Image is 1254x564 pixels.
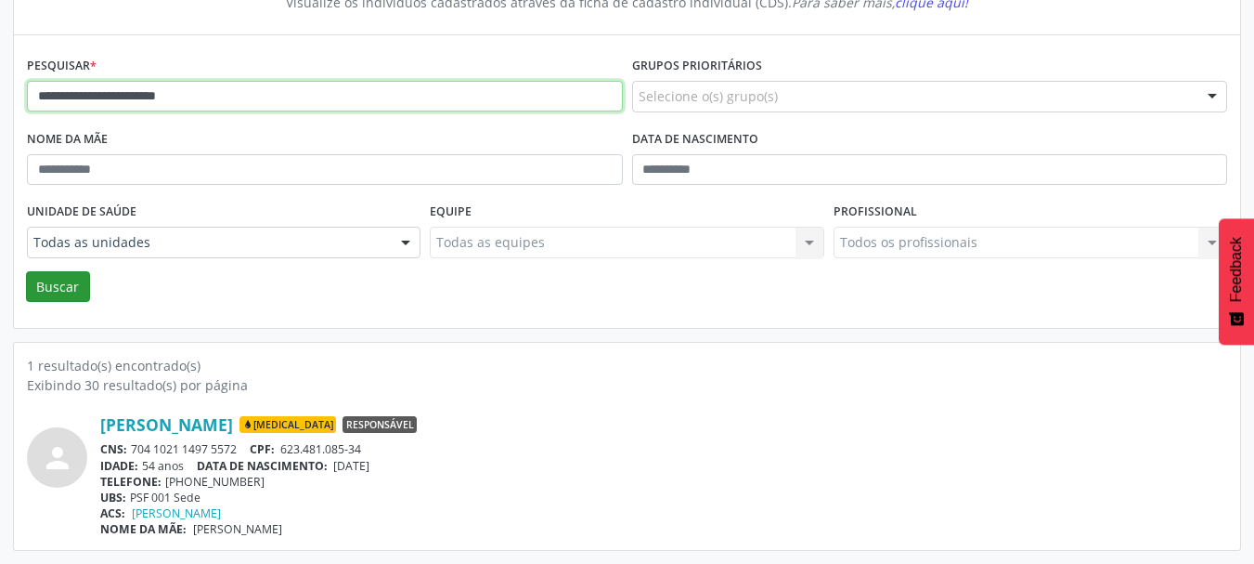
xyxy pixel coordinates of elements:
[639,86,778,106] span: Selecione o(s) grupo(s)
[100,414,233,435] a: [PERSON_NAME]
[632,52,762,81] label: Grupos prioritários
[100,505,125,521] span: ACS:
[100,521,187,537] span: NOME DA MÃE:
[239,416,336,433] span: [MEDICAL_DATA]
[197,458,328,474] span: DATA DE NASCIMENTO:
[100,458,1227,474] div: 54 anos
[100,490,126,505] span: UBS:
[333,458,369,474] span: [DATE]
[27,125,108,154] label: Nome da mãe
[280,441,361,457] span: 623.481.085-34
[100,490,1227,505] div: PSF 001 Sede
[100,474,1227,490] div: [PHONE_NUMBER]
[100,441,1227,457] div: 704 1021 1497 5572
[41,441,74,475] i: person
[834,198,917,227] label: Profissional
[26,271,90,303] button: Buscar
[1228,237,1245,302] span: Feedback
[632,125,758,154] label: Data de nascimento
[27,52,97,81] label: Pesquisar
[27,356,1227,375] div: 1 resultado(s) encontrado(s)
[33,233,382,252] span: Todas as unidades
[27,375,1227,395] div: Exibindo 30 resultado(s) por página
[430,198,472,227] label: Equipe
[250,441,275,457] span: CPF:
[100,458,138,474] span: IDADE:
[132,505,221,521] a: [PERSON_NAME]
[193,521,282,537] span: [PERSON_NAME]
[100,474,162,490] span: TELEFONE:
[1219,218,1254,345] button: Feedback - Mostrar pesquisa
[343,416,417,433] span: Responsável
[100,441,127,457] span: CNS:
[27,198,136,227] label: Unidade de saúde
